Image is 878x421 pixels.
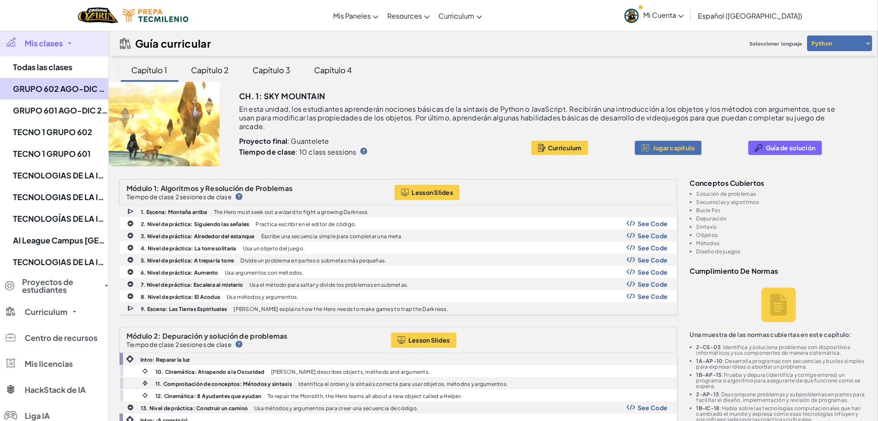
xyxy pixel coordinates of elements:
[239,148,356,156] p: : 10 class sessions
[141,282,243,288] b: 7. Nivel de práctica: Escalera al misterio
[123,9,188,22] img: Tecmilenio logo
[383,4,434,27] a: Resources
[627,245,635,251] img: Show Code Logo
[693,4,807,27] a: Español ([GEOGRAPHIC_DATA])
[698,11,802,20] span: Español ([GEOGRAPHIC_DATA])
[531,141,588,155] button: Curriculum
[120,38,131,49] img: IconCurriculumGuide.svg
[697,216,867,221] li: Depuración
[161,184,293,193] span: Algoritmos y Resolución de Problemas
[244,60,299,80] div: Capítulo 3
[25,39,63,47] span: Mis clases
[766,144,815,151] span: Guía de solución
[239,136,287,146] b: Proyecto final
[239,90,325,103] h3: Ch. 1: Sky Mountain
[225,270,304,275] p: Usa argumentos con métodos.
[141,221,249,227] b: 2. Nivel de práctica: Siguiendo las señales
[140,356,190,363] b: Intro: Reparar la luz
[256,221,356,227] p: Practica escribir en el editor de código.
[154,331,161,340] span: 2:
[141,209,207,215] b: 1. Escena: Montaña arriba
[391,333,457,348] a: Lesson Slides
[141,306,227,312] b: 9. Escena: Las Tierras Espirituales
[236,341,243,348] img: IconHint.svg
[434,4,486,27] a: Curriculum
[638,244,668,251] span: See Code
[233,306,448,312] p: [PERSON_NAME] explains how the Hero needs to make games to trap the Darkness.
[638,281,668,288] span: See Code
[306,60,361,80] div: Capítulo 4
[239,105,846,131] p: En esta unidad, los estudiantes aprenderán nociones básicas de la sintaxis de Python o JavaScript...
[25,386,86,394] span: HackStack de IA
[141,257,234,264] b: 5. Nivel de práctica: A trepar la torre
[697,344,721,350] b: 2-CS-03
[141,294,220,300] b: 8. Nivel de práctica: El Acodus
[162,331,288,340] span: Depuración y solución de problemas
[78,6,118,24] img: Home
[156,393,261,399] b: 12. Cinemática: 8 Ayudantes que ayudan
[627,233,635,239] img: Show Code Logo
[141,392,149,399] img: IconCinematic.svg
[156,369,265,375] b: 10. Cinemática: Atrapando a la Oscuridad
[638,232,668,239] span: See Code
[141,379,149,387] img: IconInteractive.svg
[638,293,668,300] span: See Code
[22,278,100,294] span: Proyectos de estudiantes
[120,290,677,302] a: 8. Nivel de práctica: El Acodus Usa métodos y argumentos. Show Code Logo See Code
[127,269,134,275] img: IconPracticeLevel.svg
[127,244,134,251] img: IconPracticeLevel.svg
[25,334,97,342] span: Centro de recursos
[333,11,371,20] span: Mis Paneles
[697,405,720,411] b: 1B-IC-18
[298,381,508,387] p: Identifica el orden y la sintaxis correcta para usar objetos, métodos y argumentos.
[123,60,176,80] div: Capítulo 1
[25,412,50,420] span: Liga IA
[183,60,238,80] div: Capítulo 2
[135,37,211,49] h2: Guía curricular
[697,199,867,205] li: Secuencias y algoritmos
[254,405,418,411] p: Usa métodos y argumentos para crear una secuencia de código.
[120,217,677,230] a: 2. Nivel de práctica: Siguiendo las señales Practica escribir en el editor de código. Show Code L...
[620,2,688,29] a: Mi Cuenta
[690,179,867,187] h3: Conceptos cubiertos
[127,232,134,239] img: IconPracticeLevel.svg
[697,344,867,356] li: : Identifica y soluciona problemas con dispositivos informáticos y sus componentes de manera sist...
[239,137,508,146] p: : Guantelete
[395,185,460,200] button: Lesson Slides
[239,147,295,156] b: Tiempo de clase
[156,381,292,387] b: 11. Comprobación de conceptos: Métodos y sintaxis
[748,141,822,155] button: Guía de solución
[635,141,702,155] a: Jugar capítulo
[120,377,677,389] a: 11. Comprobación de conceptos: Métodos y sintaxis Identifica el orden y la sintaxis correcta para...
[360,148,367,155] img: IconHint.svg
[141,405,248,411] b: 13. Nivel de práctica: Construir un camino
[697,240,867,246] li: Métodos
[638,269,668,275] span: See Code
[126,193,232,200] p: Tiempo de clase 2 sesiones de clase
[126,331,152,340] span: Módulo
[154,184,159,193] span: 1:
[638,220,668,227] span: See Code
[126,184,152,193] span: Módulo
[697,392,867,403] li: : Descompone problemas y subproblemas en partes para facilitar el diseño, implementación y revisi...
[627,257,635,263] img: Show Code Logo
[438,11,474,20] span: Curriculum
[697,358,867,369] li: : Desarrolla programas con secuencias y bucles simples para expresar ideas o abordar un problema.
[141,233,255,240] b: 3. Nivel de práctica: Alrededor del estanque
[120,266,677,278] a: 6. Nivel de práctica: Aumento Usa argumentos con métodos. Show Code Logo See Code
[141,245,237,252] b: 4. Nivel de práctica: La torre solitaria
[127,404,134,411] img: IconPracticeLevel.svg
[243,246,305,251] p: Usa un objeto del juego.
[697,391,719,398] b: 2-AP-13
[127,220,134,227] img: IconPracticeLevel.svg
[120,205,677,217] a: 1. Escena: Montaña arriba The Hero must seek out a wizard to fight a growing Darkness.
[638,404,668,411] span: See Code
[249,282,408,288] p: Usa el método para saltar y divide los problemas en submetas.
[746,37,806,50] span: Seleccionar lenguaje
[697,372,867,389] li: : Prueba y depura (identifica y corrige errores) un programa o algoritmo para asegurarte de que f...
[638,256,668,263] span: See Code
[268,393,462,399] p: To repair the Monolith, the Hero learns all about a new object called a Helper.
[236,193,243,200] img: IconHint.svg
